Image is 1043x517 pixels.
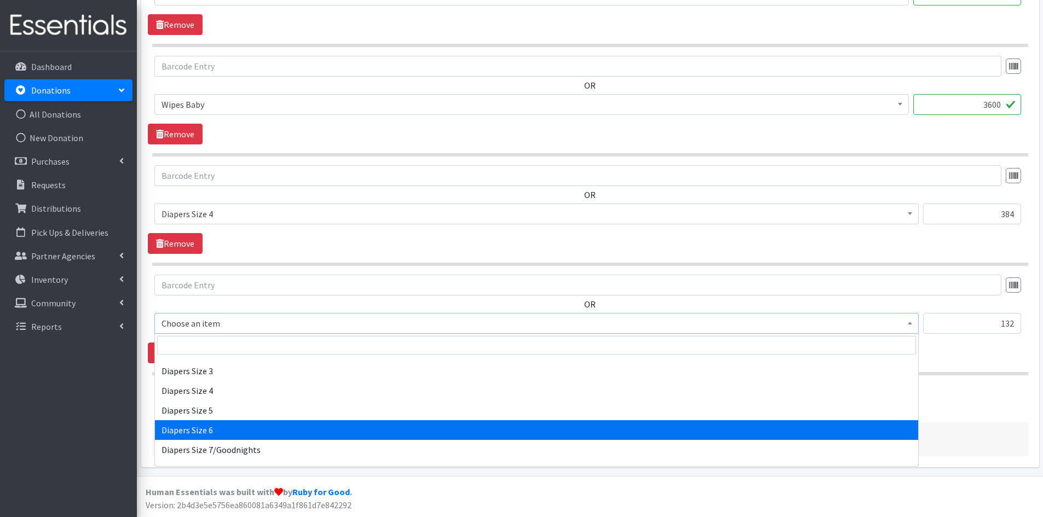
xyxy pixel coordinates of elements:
label: OR [584,298,596,311]
span: Version: 2b4d3e5e5756ea860081a6349a1f861d7e842292 [146,499,351,510]
span: Choose an item [162,316,912,331]
a: Community [4,292,132,314]
a: Remove [148,14,203,35]
a: Inventory [4,269,132,291]
a: Partner Agencies [4,245,132,267]
span: Diapers Size 4 [154,204,919,224]
a: Distributions [4,197,132,219]
a: Pick Ups & Deliveries [4,222,132,243]
li: Diapers Size 3 [155,361,918,381]
input: Barcode Entry [154,56,1001,77]
a: Purchases [4,150,132,172]
p: Purchases [31,156,70,167]
a: Donations [4,79,132,101]
li: Diapers Size 4 [155,381,918,400]
p: Partner Agencies [31,251,95,262]
input: Barcode Entry [154,165,1001,186]
a: Remove [148,124,203,144]
p: Requests [31,179,66,190]
li: Diapers Size 6 [155,420,918,440]
p: Dashboard [31,61,72,72]
a: Remove [148,233,203,254]
label: OR [584,79,596,92]
input: Quantity [923,204,1021,224]
a: All Donations [4,103,132,125]
p: Donations [31,85,71,96]
a: Requests [4,174,132,196]
a: Reports [4,316,132,338]
li: Diapers Size 5 [155,400,918,420]
a: Ruby for Good [292,486,350,497]
input: Quantity [923,313,1021,334]
li: Diapers Size Newborn [155,460,918,479]
span: Diapers Size 4 [162,206,912,222]
img: HumanEssentials [4,7,132,44]
p: Community [31,298,76,309]
p: Reports [31,321,62,332]
span: Wipes Baby [154,94,909,115]
a: New Donation [4,127,132,149]
strong: Human Essentials was built with by . [146,486,352,497]
p: Distributions [31,203,81,214]
input: Barcode Entry [154,275,1001,295]
label: OR [584,188,596,201]
input: Quantity [913,94,1021,115]
span: Wipes Baby [162,97,902,112]
p: Inventory [31,274,68,285]
a: Dashboard [4,56,132,78]
span: Choose an item [154,313,919,334]
li: Diapers Size 7/Goodnights [155,440,918,460]
p: Pick Ups & Deliveries [31,227,108,238]
a: Remove [148,342,203,363]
